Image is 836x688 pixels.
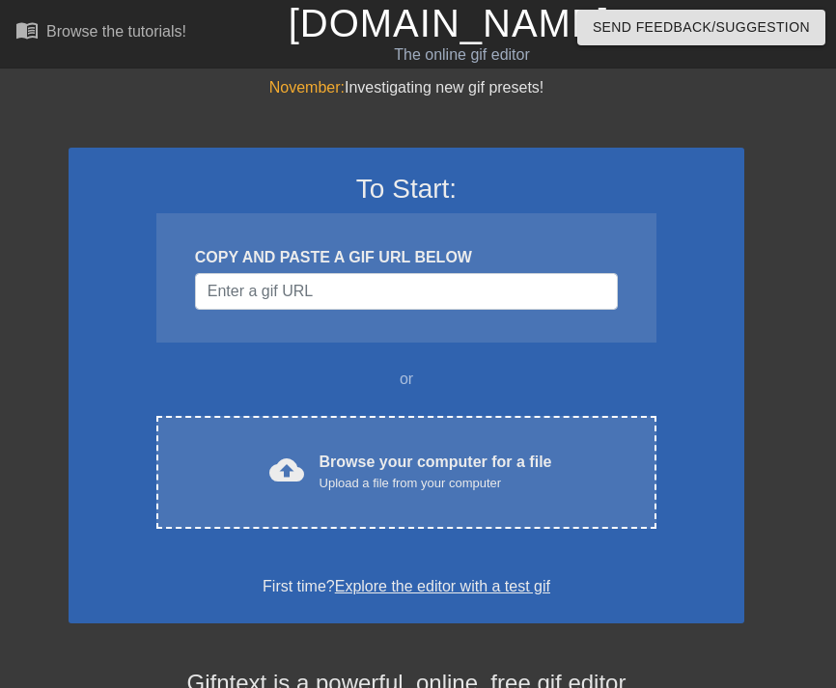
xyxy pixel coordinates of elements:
[269,453,304,487] span: cloud_upload
[15,18,39,41] span: menu_book
[269,79,345,96] span: November:
[46,23,186,40] div: Browse the tutorials!
[15,18,186,48] a: Browse the tutorials!
[195,273,618,310] input: Username
[94,575,719,598] div: First time?
[94,173,719,206] h3: To Start:
[335,578,550,594] a: Explore the editor with a test gif
[577,10,825,45] button: Send Feedback/Suggestion
[69,76,744,99] div: Investigating new gif presets!
[195,246,618,269] div: COPY AND PASTE A GIF URL BELOW
[289,2,610,44] a: [DOMAIN_NAME]
[320,451,552,493] div: Browse your computer for a file
[320,474,552,493] div: Upload a file from your computer
[119,368,694,391] div: or
[593,15,810,40] span: Send Feedback/Suggestion
[289,43,636,67] div: The online gif editor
